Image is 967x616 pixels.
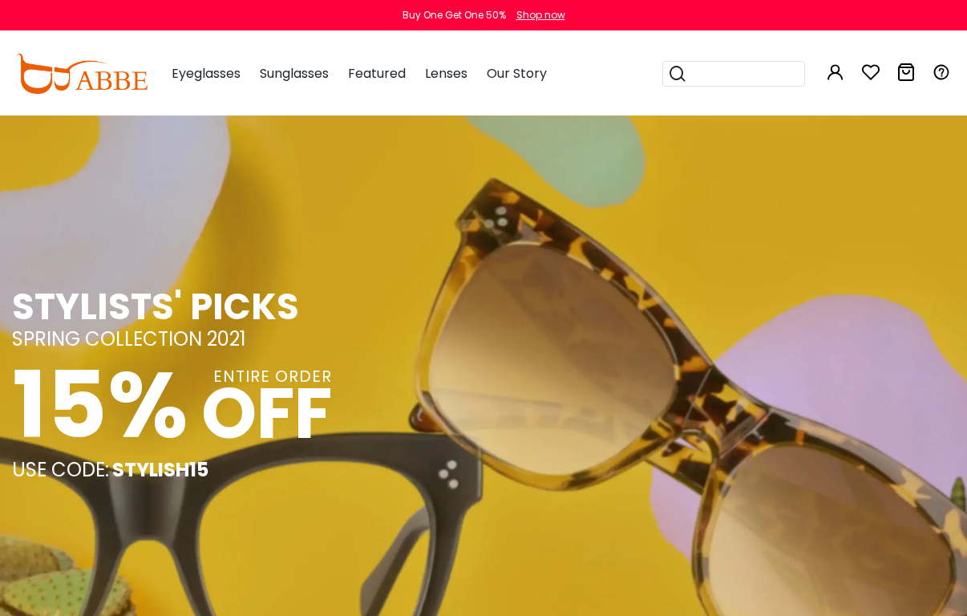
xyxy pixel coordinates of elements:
div: Shop now [516,8,565,22]
div: USE CODE: [12,459,109,481]
div: STYLISTS' PICKS [12,286,955,328]
div: OFF [201,386,332,442]
div: Buy One Get One 50% [403,8,506,22]
div: SPRING COLLECTION 2021 [12,328,955,351]
img: abbeglasses.com [16,54,148,94]
a: Shop now [508,8,565,22]
div: STYLISH15 [112,459,208,481]
div: 15% [12,351,188,459]
span: Lenses [425,64,467,83]
span: Eyeglasses [172,64,241,83]
span: Featured [348,64,406,83]
span: Sunglasses [260,64,329,83]
span: Our Story [487,64,547,83]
